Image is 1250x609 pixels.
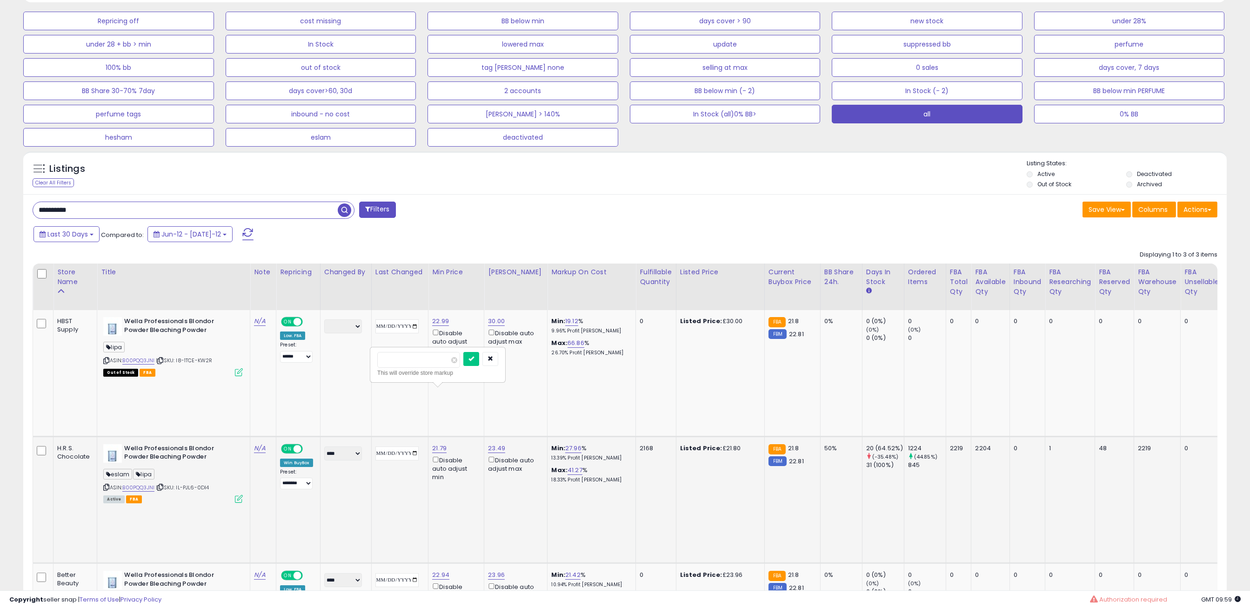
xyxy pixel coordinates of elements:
div: ASIN: [103,444,243,502]
p: 26.70% Profit [PERSON_NAME] [551,350,628,356]
button: days cover>60, 30d [226,81,416,100]
div: Disable auto adjust min [432,328,477,355]
button: days cover > 90 [630,12,821,30]
div: 0 (0%) [866,334,904,342]
button: hesham [23,128,214,147]
b: Min: [551,317,565,325]
div: % [551,571,628,588]
span: Jun-12 - [DATE]-12 [161,230,221,239]
small: FBA [769,444,786,454]
label: Out of Stock [1037,180,1071,188]
small: FBM [769,583,787,593]
span: 22.81 [789,457,804,466]
a: 21.79 [432,444,447,453]
a: Privacy Policy [120,595,161,604]
div: ASIN: [103,317,243,375]
span: OFF [301,318,316,326]
span: All listings that are currently out of stock and unavailable for purchase on Amazon [103,369,138,377]
div: FBA Researching Qty [1049,267,1091,297]
b: Listed Price: [680,317,722,325]
div: 0 [1049,571,1088,579]
small: (0%) [866,326,879,333]
div: 2168 [640,444,668,453]
div: 0% [824,571,855,579]
b: Max: [551,466,568,474]
div: 0 [1184,317,1216,325]
div: FBA Available Qty [975,267,1005,297]
a: N/A [254,570,265,580]
div: 0 [1014,317,1038,325]
div: FBA Unsellable Qty [1184,267,1219,297]
span: 22.81 [789,583,804,592]
div: Preset: [280,342,313,363]
div: % [551,339,628,356]
div: FBA Reserved Qty [1099,267,1130,297]
span: 21.8 [788,570,799,579]
div: 1 [1049,444,1088,453]
a: 22.99 [432,317,449,326]
div: Repricing [280,267,316,277]
div: 0 [1014,571,1038,579]
span: OFF [301,445,316,453]
p: 13.39% Profit [PERSON_NAME] [551,455,628,461]
span: lipa [133,469,154,480]
small: FBM [769,329,787,339]
button: Jun-12 - [DATE]-12 [147,226,233,242]
button: BB below min [428,12,618,30]
div: 0 [908,334,946,342]
div: £21.80 [680,444,757,453]
button: lowered max [428,35,618,54]
a: 23.49 [488,444,505,453]
div: Markup on Cost [551,267,632,277]
div: seller snap | | [9,595,161,604]
div: Better Beauty [57,571,90,588]
span: Last 30 Days [47,230,88,239]
div: Listed Price [680,267,761,277]
span: FBA [126,495,142,503]
div: 0 [975,317,1002,325]
small: (0%) [866,580,879,587]
div: Title [101,267,246,277]
a: N/A [254,444,265,453]
div: £23.96 [680,571,757,579]
button: tag [PERSON_NAME] none [428,58,618,77]
button: inbound - no cost [226,105,416,123]
div: 0 [1184,444,1216,453]
a: 19.12 [565,317,578,326]
button: 2 accounts [428,81,618,100]
span: ON [282,572,294,580]
div: Changed by [324,267,368,277]
th: CSV column name: cust_attr_1_Last Changed [371,264,428,310]
div: Disable auto adjust max [488,582,540,600]
a: B00PQQ3JNI [122,484,154,492]
button: BB below min (- 2) [630,81,821,100]
a: 22.94 [432,570,449,580]
div: Clear All Filters [33,178,74,187]
span: ON [282,445,294,453]
span: FBA [140,369,155,377]
div: 0 [950,571,964,579]
button: new stock [832,12,1023,30]
div: 0 [1014,444,1038,453]
b: Max: [551,338,568,347]
div: Current Buybox Price [769,267,816,287]
button: Actions [1177,202,1217,217]
div: 0 [908,317,946,325]
small: Days In Stock. [866,287,872,295]
div: 20 (64.52%) [866,444,904,453]
a: N/A [254,317,265,326]
img: 31oYTGtAnLL._SL40_.jpg [103,444,122,463]
div: Store Name [57,267,93,287]
label: Deactivated [1137,170,1172,178]
span: | SKU: I8-1TCE-KW2R [156,357,212,364]
a: 27.96 [565,444,582,453]
span: 21.8 [788,444,799,453]
div: 0 [1138,571,1173,579]
span: eslam [103,469,132,480]
button: 0 sales [832,58,1023,77]
div: Displaying 1 to 3 of 3 items [1140,250,1217,259]
small: FBA [769,317,786,327]
div: Disable auto adjust max [488,328,540,346]
div: Last Changed [375,267,425,277]
div: FBA inbound Qty [1014,267,1042,297]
